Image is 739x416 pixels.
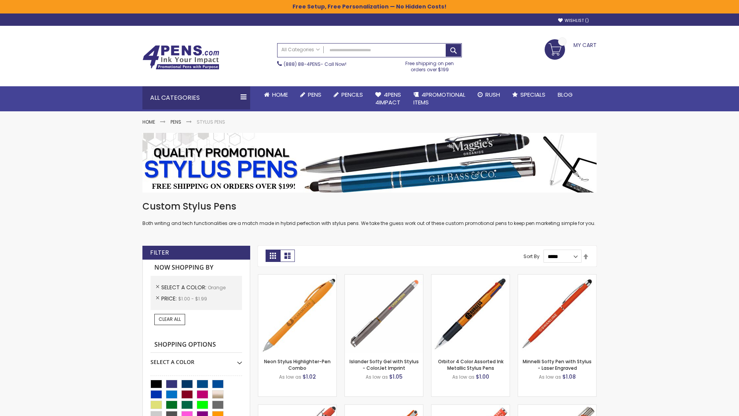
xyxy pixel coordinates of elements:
[452,374,475,380] span: As low as
[294,86,328,103] a: Pens
[539,374,561,380] span: As low as
[208,284,226,291] span: Orange
[161,283,208,291] span: Select A Color
[349,358,419,371] a: Islander Softy Gel with Stylus - ColorJet Imprint
[431,404,510,411] a: Marin Softy Pen with Stylus - Laser Engraved-Orange
[303,373,316,381] span: $1.02
[258,274,336,281] a: Neon Stylus Highlighter-Pen Combo-Orange
[150,337,242,353] strong: Shopping Options
[413,91,465,106] span: 4PROMOTIONAL ITEMS
[308,91,321,99] span: Pens
[431,274,510,281] a: Orbitor 4 Color Assorted Ink Metallic Stylus Pens-Orange
[523,358,592,371] a: Minnelli Softy Pen with Stylus - Laser Engraved
[258,86,294,103] a: Home
[345,404,423,411] a: Avendale Velvet Touch Stylus Gel Pen-Orange
[485,91,500,99] span: Rush
[266,250,280,262] strong: Grid
[520,91,545,99] span: Specials
[328,86,369,103] a: Pencils
[345,274,423,281] a: Islander Softy Gel with Stylus - ColorJet Imprint-Orange
[562,373,576,381] span: $1.08
[142,119,155,125] a: Home
[258,404,336,411] a: 4P-MS8B-Orange
[431,275,510,353] img: Orbitor 4 Color Assorted Ink Metallic Stylus Pens-Orange
[171,119,181,125] a: Pens
[150,353,242,366] div: Select A Color
[558,91,573,99] span: Blog
[284,61,346,67] span: - Call Now!
[518,275,596,353] img: Minnelli Softy Pen with Stylus - Laser Engraved-Orange
[341,91,363,99] span: Pencils
[523,253,540,260] label: Sort By
[142,86,250,109] div: All Categories
[150,248,169,257] strong: Filter
[345,275,423,353] img: Islander Softy Gel with Stylus - ColorJet Imprint-Orange
[398,57,462,73] div: Free shipping on pen orders over $199
[258,275,336,353] img: Neon Stylus Highlighter-Pen Combo-Orange
[476,373,489,381] span: $1.00
[407,86,471,111] a: 4PROMOTIONALITEMS
[389,373,403,381] span: $1.05
[142,200,597,213] h1: Custom Stylus Pens
[375,91,401,106] span: 4Pens 4impact
[471,86,506,103] a: Rush
[278,44,324,56] a: All Categories
[142,133,597,193] img: Stylus Pens
[552,86,579,103] a: Blog
[272,91,288,99] span: Home
[366,374,388,380] span: As low as
[369,86,407,111] a: 4Pens4impact
[279,374,301,380] span: As low as
[159,316,181,322] span: Clear All
[264,358,331,371] a: Neon Stylus Highlighter-Pen Combo
[142,200,597,227] div: Both writing and tech functionalities are a match made in hybrid perfection with stylus pens. We ...
[518,404,596,411] a: Tres-Chic Softy Brights with Stylus Pen - Laser-Orange
[161,295,178,302] span: Price
[284,61,321,67] a: (888) 88-4PENS
[518,274,596,281] a: Minnelli Softy Pen with Stylus - Laser Engraved-Orange
[558,18,589,23] a: Wishlist
[281,47,320,53] span: All Categories
[506,86,552,103] a: Specials
[178,295,207,302] span: $1.00 - $1.99
[197,119,225,125] strong: Stylus Pens
[150,260,242,276] strong: Now Shopping by
[142,45,219,70] img: 4Pens Custom Pens and Promotional Products
[438,358,503,371] a: Orbitor 4 Color Assorted Ink Metallic Stylus Pens
[154,314,185,325] a: Clear All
